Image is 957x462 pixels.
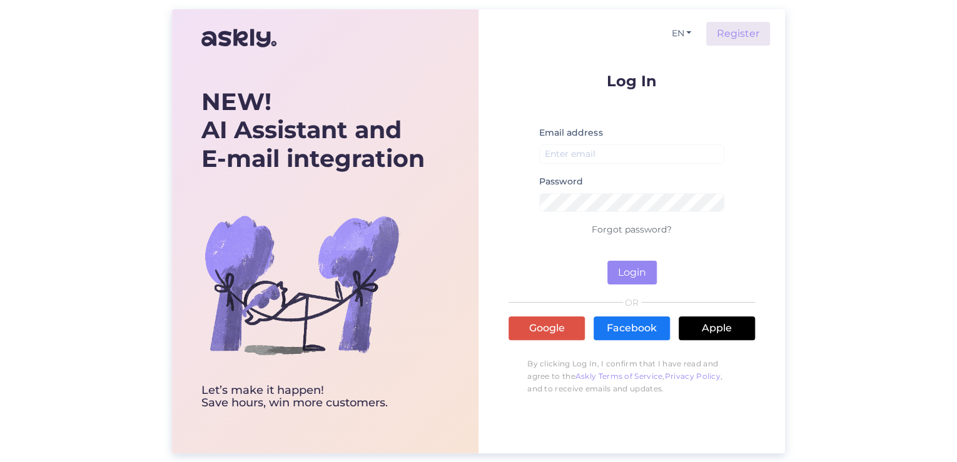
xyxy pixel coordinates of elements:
a: Privacy Policy [665,371,721,381]
img: bg-askly [201,184,402,384]
p: Log In [509,73,755,89]
button: EN [666,24,696,43]
a: Register [706,22,770,46]
span: OR [623,298,641,307]
label: Email address [539,126,602,139]
div: AI Assistant and E-mail integration [201,88,425,173]
label: Password [539,175,583,188]
a: Facebook [594,316,670,340]
a: Apple [679,316,755,340]
input: Enter email [539,144,724,164]
div: Let’s make it happen! Save hours, win more customers. [201,384,425,409]
a: Askly Terms of Service [575,371,663,381]
a: Google [509,316,585,340]
a: Forgot password? [592,224,672,235]
button: Login [607,261,657,284]
p: By clicking Log In, I confirm that I have read and agree to the , , and to receive emails and upd... [509,351,755,401]
b: NEW! [201,87,271,116]
img: Askly [201,23,276,53]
